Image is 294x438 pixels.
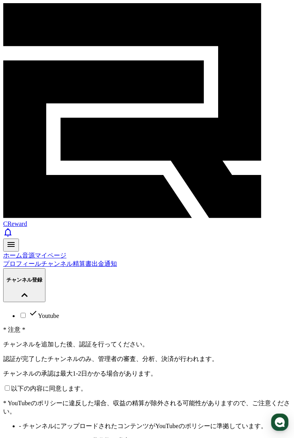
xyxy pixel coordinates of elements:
[19,422,291,430] p: - チャンネルにアップロードされたコンテンツがYouTubeのポリシーに準拠しています。
[104,260,117,267] a: 通知
[73,260,92,267] a: 精算書
[3,213,291,227] a: CReward
[22,252,35,259] a: 音源
[19,312,59,319] label: Youtube
[92,260,104,267] a: 出金
[3,340,291,349] p: チャンネルを追加した後、認証を行ってください。
[3,260,41,267] a: プロフィール
[35,252,66,259] a: マイページ
[6,276,42,284] h4: チャンネル登録
[3,252,22,259] a: ホーム
[3,400,290,415] span: * YouTubeのポリシーに違反した場合、収益の精算が除外される可能性がありますので、ご注意ください。
[41,260,73,267] a: チャンネル
[21,313,26,318] input: Youtube
[3,220,27,227] span: CReward
[3,355,291,363] p: 認証が完了したチャンネルのみ、管理者の審査、分析、決済が行われます。
[3,384,291,393] p: 以下の内容に同意します。
[3,370,291,378] p: チャンネルの承認は最大1-2日かかる場合があります。
[3,268,45,302] button: チャンネル登録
